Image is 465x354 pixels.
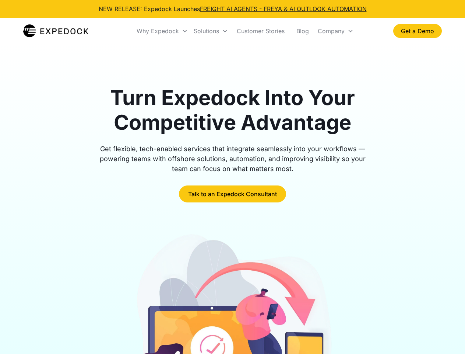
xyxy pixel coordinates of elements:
[137,27,179,35] div: Why Expedock
[393,24,442,38] a: Get a Demo
[179,185,286,202] a: Talk to an Expedock Consultant
[134,18,191,44] div: Why Expedock
[290,18,315,44] a: Blog
[91,86,374,135] h1: Turn Expedock Into Your Competitive Advantage
[194,27,219,35] div: Solutions
[318,27,345,35] div: Company
[200,5,367,13] a: FREIGHT AI AGENTS - FREYA & AI OUTLOOK AUTOMATION
[23,24,88,38] a: home
[23,24,88,38] img: Expedock Logo
[231,18,290,44] a: Customer Stories
[315,18,356,44] div: Company
[99,4,367,13] div: NEW RELEASE: Expedock Launches
[428,319,465,354] iframe: Chat Widget
[191,18,231,44] div: Solutions
[91,144,374,174] div: Get flexible, tech-enabled services that integrate seamlessly into your workflows — powering team...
